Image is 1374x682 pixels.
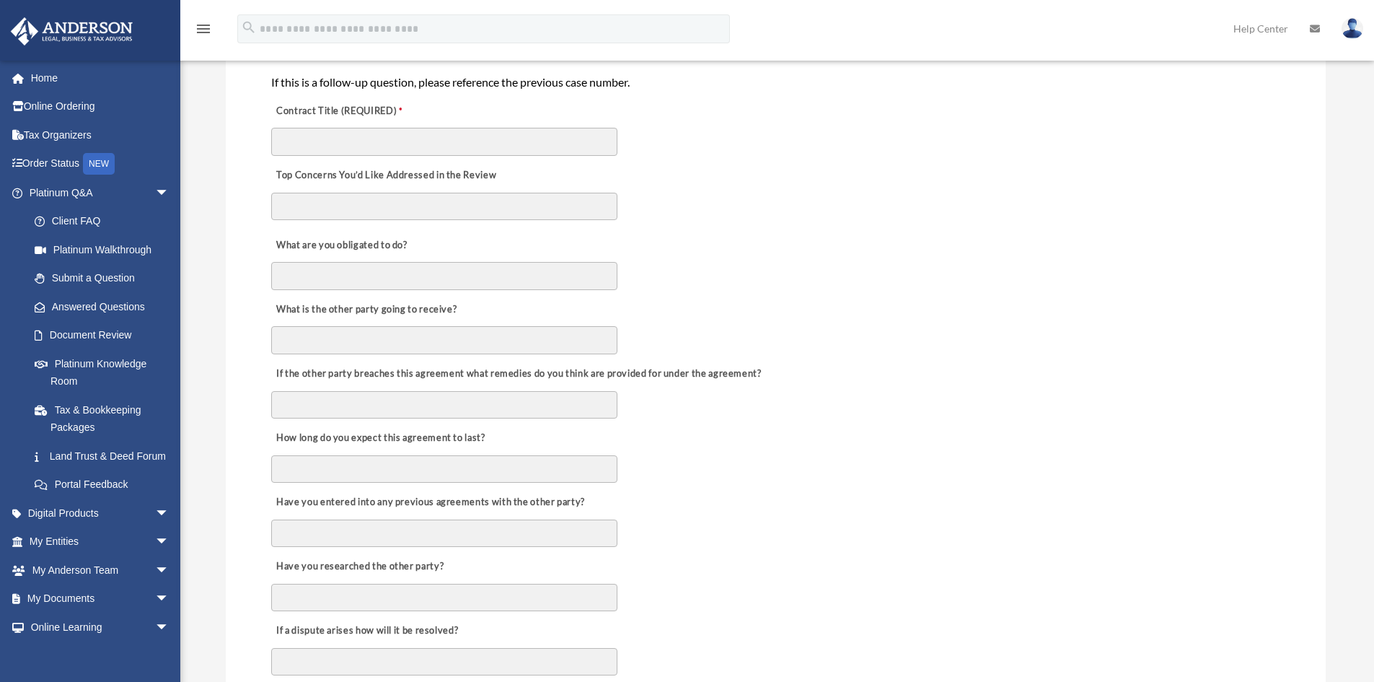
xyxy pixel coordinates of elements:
a: Portal Feedback [20,471,191,499]
a: My Anderson Teamarrow_drop_down [10,556,191,585]
span: arrow_drop_down [155,499,184,528]
a: Platinum Q&Aarrow_drop_down [10,178,191,207]
span: arrow_drop_down [155,528,184,557]
a: Order StatusNEW [10,149,191,179]
i: menu [195,20,212,38]
label: How long do you expect this agreement to last? [271,429,489,449]
a: Tax Organizers [10,121,191,149]
a: menu [195,25,212,38]
label: What is the other party going to receive? [271,300,461,320]
div: NEW [83,153,115,175]
label: If a dispute arises how will it be resolved? [271,621,462,642]
a: Submit a Question [20,264,191,293]
span: arrow_drop_down [155,178,184,208]
a: Client FAQ [20,207,191,236]
a: Digital Productsarrow_drop_down [10,499,191,528]
a: Answered Questions [20,292,191,321]
label: Have you entered into any previous agreements with the other party? [271,493,589,513]
a: My Documentsarrow_drop_down [10,585,191,613]
label: If the other party breaches this agreement what remedies do you think are provided for under the ... [271,364,765,384]
label: What are you obligated to do? [271,235,415,255]
a: Tax & Bookkeeping Packages [20,395,191,442]
img: Anderson Advisors Platinum Portal [6,17,137,45]
label: Contract Title (REQUIRED) [271,101,415,121]
div: The standard turnaround time for contract review is 7-10 Business Days. Expedite options and pric... [271,36,1280,92]
a: My Entitiesarrow_drop_down [10,528,191,556]
a: Land Trust & Deed Forum [20,442,191,471]
a: Home [10,64,191,92]
span: arrow_drop_down [155,613,184,642]
span: arrow_drop_down [155,556,184,585]
label: Top Concerns You’d Like Addressed in the Review [271,165,501,185]
a: Platinum Walkthrough [20,235,191,264]
a: Platinum Knowledge Room [20,349,191,395]
a: Online Ordering [10,92,191,121]
span: arrow_drop_down [155,585,184,614]
label: Have you researched the other party? [271,557,448,577]
i: search [241,19,257,35]
a: Online Learningarrow_drop_down [10,613,191,642]
img: User Pic [1342,18,1363,39]
a: Document Review [20,321,184,350]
